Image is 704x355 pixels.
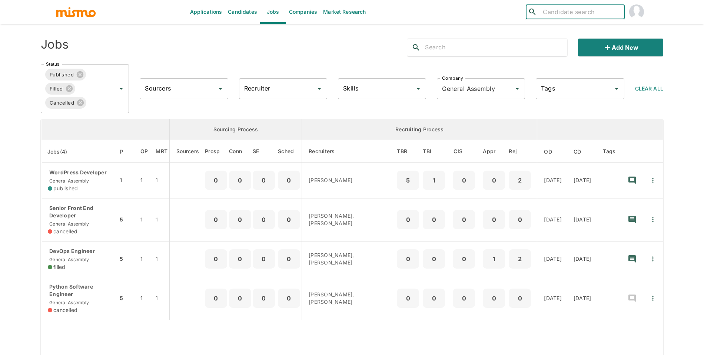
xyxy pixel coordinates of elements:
[421,140,447,163] th: To Be Interviewed
[645,290,661,306] button: Quick Actions
[48,257,89,262] span: General Assembly
[544,147,562,156] span: OD
[232,254,248,264] p: 0
[232,175,248,185] p: 0
[256,254,272,264] p: 0
[154,140,169,163] th: Market Research Total
[53,306,77,314] span: cancelled
[456,254,472,264] p: 0
[540,7,621,17] input: Candidate search
[170,140,205,163] th: Sourcers
[629,4,644,19] img: Maria Lujan Ciommo
[486,175,502,185] p: 0
[400,175,416,185] p: 5
[481,140,507,163] th: Approved
[135,241,154,277] td: 1
[309,252,389,266] p: [PERSON_NAME], [PERSON_NAME]
[568,277,597,320] td: [DATE]
[53,185,78,192] span: published
[574,147,591,156] span: CD
[568,163,597,198] td: [DATE]
[537,241,568,277] td: [DATE]
[611,83,622,94] button: Open
[48,221,89,227] span: General Assembly
[456,214,472,225] p: 0
[48,204,112,219] p: Senior Front End Developer
[118,140,135,163] th: Priority
[48,247,112,255] p: DevOps Engineer
[635,85,663,92] span: Clear All
[456,175,472,185] p: 0
[486,254,502,264] p: 1
[118,277,135,320] td: 5
[215,83,226,94] button: Open
[426,214,442,225] p: 0
[537,277,568,320] td: [DATE]
[208,214,224,225] p: 0
[537,198,568,241] td: [DATE]
[302,119,537,140] th: Recruiting Process
[135,163,154,198] td: 1
[135,277,154,320] td: 1
[276,140,302,163] th: Sched
[208,293,224,303] p: 0
[205,140,229,163] th: Prospects
[400,214,416,225] p: 0
[407,39,425,56] button: search
[568,140,597,163] th: Created At
[623,211,641,229] button: recent-notes
[426,175,442,185] p: 1
[118,198,135,241] td: 5
[154,277,169,320] td: 1
[154,241,169,277] td: 1
[229,140,251,163] th: Connections
[232,293,248,303] p: 0
[45,85,67,93] span: Filled
[597,140,621,163] th: Tags
[281,214,297,225] p: 0
[281,175,297,185] p: 0
[48,178,89,184] span: General Assembly
[512,214,528,225] p: 0
[568,198,597,241] td: [DATE]
[48,169,112,176] p: WordPress Developer
[486,293,502,303] p: 0
[395,140,421,163] th: To Be Reviewed
[645,172,661,188] button: Quick Actions
[135,198,154,241] td: 1
[314,83,325,94] button: Open
[45,99,79,107] span: Cancelled
[208,254,224,264] p: 0
[413,83,424,94] button: Open
[281,254,297,264] p: 0
[154,163,169,198] td: 1
[116,83,126,94] button: Open
[45,69,86,80] div: Published
[56,6,96,17] img: logo
[256,214,272,225] p: 0
[486,214,502,225] p: 0
[512,254,528,264] p: 2
[154,198,169,241] td: 1
[512,293,528,303] p: 0
[309,291,389,306] p: [PERSON_NAME], [PERSON_NAME]
[48,283,112,298] p: Python Software Engineer
[400,293,416,303] p: 0
[47,147,77,156] span: Jobs(4)
[118,241,135,277] td: 5
[537,163,568,198] td: [DATE]
[45,70,78,79] span: Published
[623,289,641,307] button: recent-notes
[512,83,522,94] button: Open
[46,61,59,67] label: Status
[256,175,272,185] p: 0
[507,140,537,163] th: Rejected
[48,300,89,305] span: General Assembly
[53,263,66,271] span: filled
[45,83,75,95] div: Filled
[400,254,416,264] p: 0
[45,97,86,109] div: Cancelled
[256,293,272,303] p: 0
[302,140,395,163] th: Recruiters
[309,177,389,184] p: [PERSON_NAME]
